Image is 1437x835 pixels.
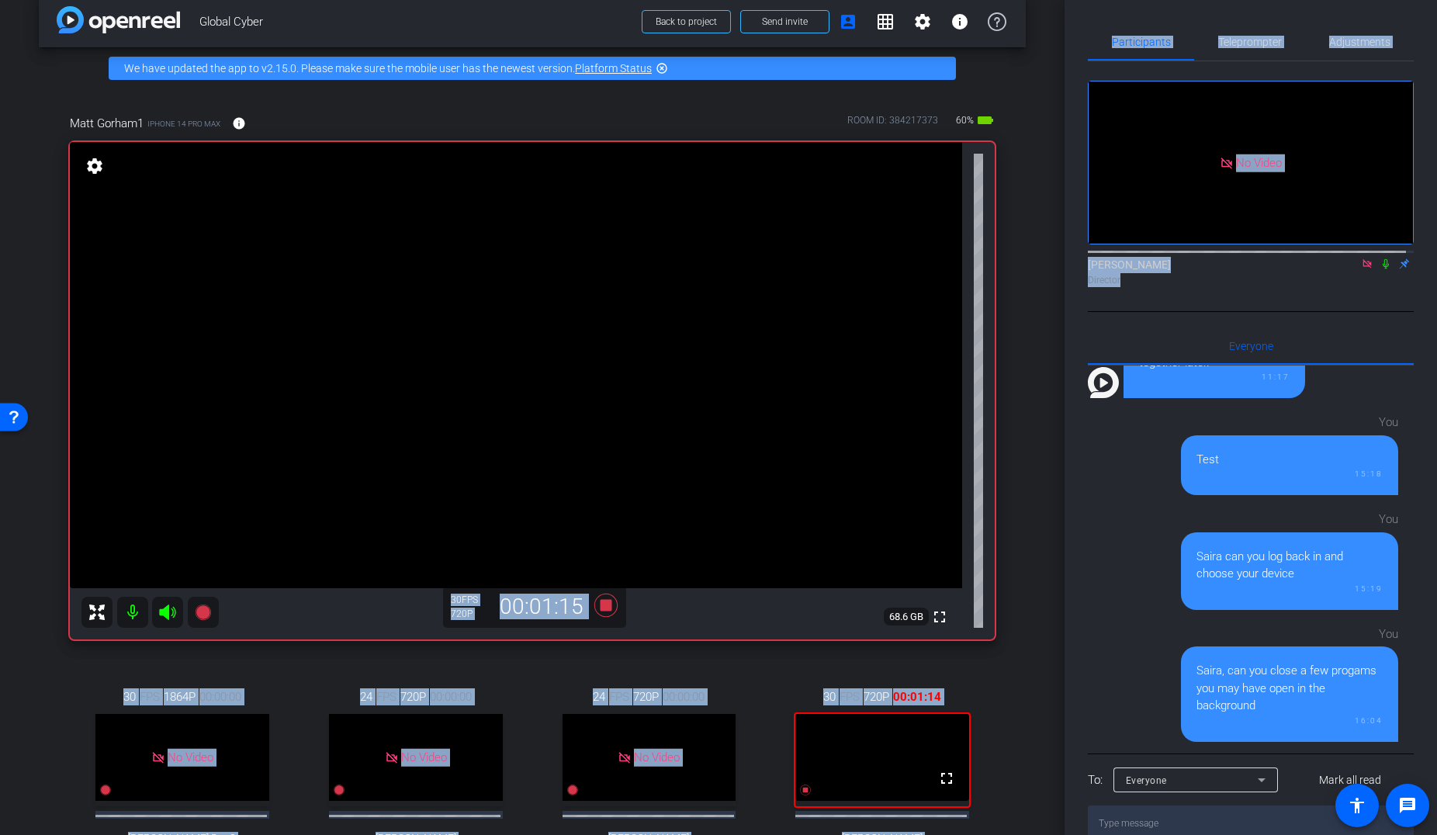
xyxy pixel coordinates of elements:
span: 720P [864,688,889,705]
span: 720P [400,688,426,705]
div: Saira can you log back in and choose your device [1196,548,1383,583]
div: [PERSON_NAME] [1088,257,1414,287]
span: 24 [360,688,372,705]
div: Test [1196,451,1383,469]
img: app-logo [57,6,180,33]
a: Platform Status [575,62,652,74]
mat-icon: info [950,12,969,31]
mat-icon: highlight_off [656,62,668,74]
span: FPS [609,688,629,705]
div: 16:04 [1196,715,1383,726]
button: Back to project [642,10,731,33]
button: Mark all read [1287,766,1414,794]
mat-icon: settings [913,12,932,31]
mat-icon: message [1398,796,1417,815]
mat-icon: settings [84,157,106,175]
div: Saira, can you close a few progams you may have open in the background [1196,662,1383,715]
span: Teleprompter [1218,36,1282,47]
span: 00:01:14 [893,688,941,705]
div: You [1181,511,1398,528]
span: 30 [823,688,836,705]
mat-icon: info [232,116,246,130]
span: Global Cyber [199,6,632,37]
mat-icon: account_box [839,12,857,31]
span: No Video [1236,155,1282,169]
span: Mark all read [1319,772,1381,788]
span: No Video [401,750,447,764]
mat-icon: fullscreen [930,608,949,626]
span: No Video [634,750,680,764]
div: 30 [451,594,490,606]
span: Everyone [1126,775,1167,786]
button: Send invite [740,10,829,33]
span: 1864P [164,688,196,705]
span: 00:00:00 [199,688,241,705]
div: 11:17 [1139,371,1290,383]
div: 00:01:15 [490,594,594,620]
span: FPS [840,688,860,705]
div: 15:19 [1196,583,1383,594]
div: 15:18 [1196,468,1383,480]
div: We have updated the app to v2.15.0. Please make sure the mobile user has the newest version. [109,57,956,80]
span: 720P [633,688,659,705]
span: 60% [954,108,976,133]
span: Participants [1112,36,1171,47]
span: iPhone 14 Pro Max [147,118,220,130]
div: Director [1088,273,1414,287]
span: 00:00:00 [430,688,472,705]
div: ROOM ID: 384217373 [847,113,938,136]
span: Send invite [762,16,808,28]
div: 720P [451,608,490,620]
span: 24 [593,688,605,705]
span: 68.6 GB [884,608,929,626]
span: 00:00:00 [663,688,705,705]
span: Matt Gorham1 [70,115,144,132]
span: Back to project [656,16,717,27]
span: FPS [140,688,160,705]
span: Adjustments [1329,36,1390,47]
img: Profile [1088,367,1119,398]
div: To: [1088,771,1103,789]
span: FPS [462,594,478,605]
span: 30 [123,688,136,705]
mat-icon: fullscreen [937,769,956,788]
mat-icon: battery_std [976,111,995,130]
span: FPS [376,688,396,705]
span: Everyone [1229,341,1273,352]
mat-icon: grid_on [876,12,895,31]
div: You [1181,414,1398,431]
span: No Video [168,750,213,764]
mat-icon: accessibility [1348,796,1366,815]
div: You [1181,625,1398,643]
